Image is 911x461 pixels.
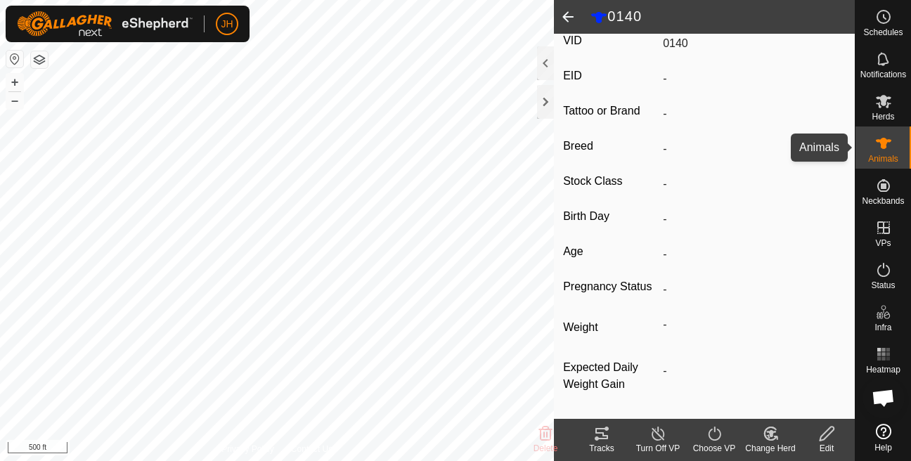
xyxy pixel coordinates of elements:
[563,207,657,226] label: Birth Day
[563,359,657,393] label: Expected Daily Weight Gain
[866,365,900,374] span: Heatmap
[875,239,891,247] span: VPs
[563,172,657,190] label: Stock Class
[221,17,233,32] span: JH
[874,443,892,452] span: Help
[742,442,799,455] div: Change Herd
[563,242,657,261] label: Age
[563,137,657,155] label: Breed
[868,155,898,163] span: Animals
[17,11,193,37] img: Gallagher Logo
[874,323,891,332] span: Infra
[860,70,906,79] span: Notifications
[6,74,23,91] button: +
[855,418,911,457] a: Help
[872,112,894,121] span: Herds
[6,92,23,109] button: –
[563,313,657,342] label: Weight
[590,8,855,26] h2: 0140
[862,197,904,205] span: Neckbands
[574,442,630,455] div: Tracks
[6,51,23,67] button: Reset Map
[31,51,48,68] button: Map Layers
[630,442,686,455] div: Turn Off VP
[563,278,657,296] label: Pregnancy Status
[221,443,274,455] a: Privacy Policy
[871,281,895,290] span: Status
[863,28,903,37] span: Schedules
[563,67,657,85] label: EID
[563,102,657,120] label: Tattoo or Brand
[291,443,332,455] a: Contact Us
[799,442,855,455] div: Edit
[862,377,905,419] div: Open chat
[563,32,657,50] label: VID
[686,442,742,455] div: Choose VP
